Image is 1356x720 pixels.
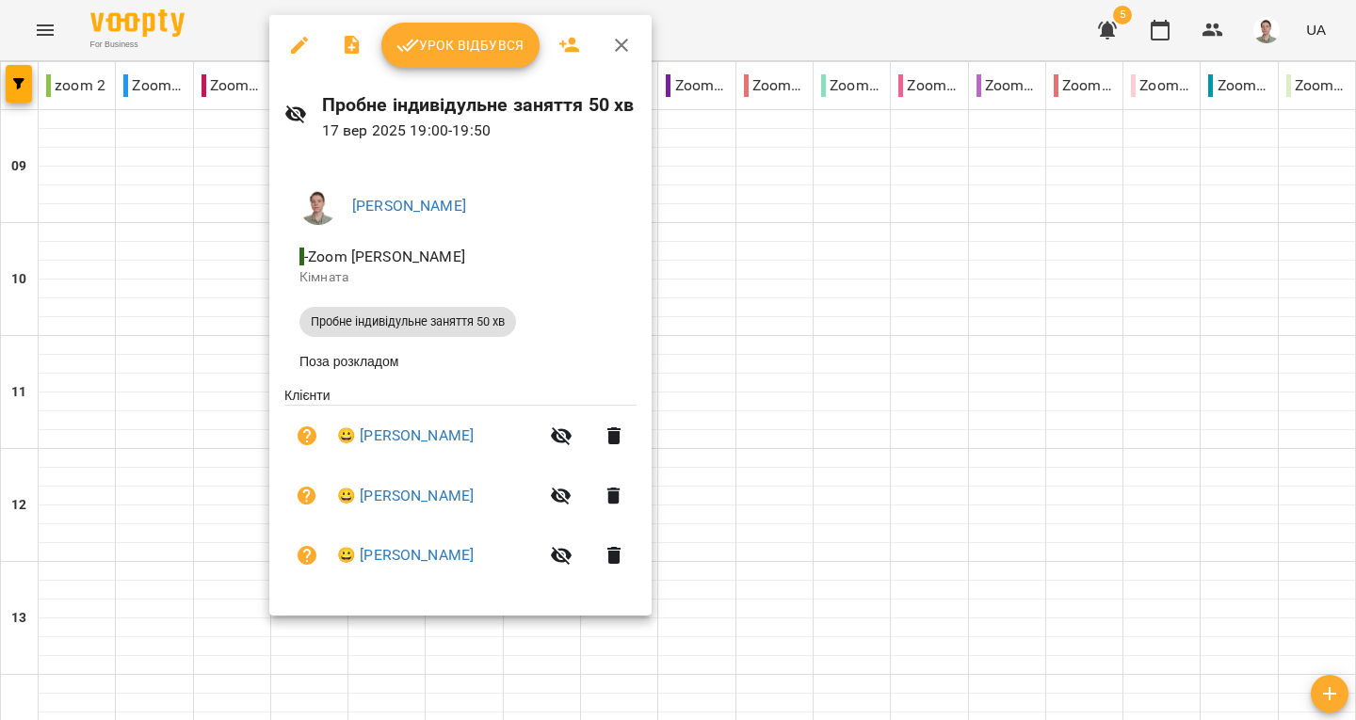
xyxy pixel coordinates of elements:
[337,424,474,447] a: 😀 [PERSON_NAME]
[322,120,637,142] p: 17 вер 2025 19:00 - 19:50
[396,34,525,56] span: Урок відбувся
[299,187,337,225] img: 08937551b77b2e829bc2e90478a9daa6.png
[284,533,330,578] button: Візит ще не сплачено. Додати оплату?
[322,90,637,120] h6: Пробне індивідульне заняття 50 хв
[299,248,469,265] span: - Zoom [PERSON_NAME]
[352,197,466,215] a: [PERSON_NAME]
[299,313,516,330] span: Пробне індивідульне заняття 50 хв
[284,473,330,519] button: Візит ще не сплачено. Додати оплату?
[381,23,540,68] button: Урок відбувся
[284,413,330,458] button: Візит ще не сплачено. Додати оплату?
[284,344,637,378] li: Поза розкладом
[337,485,474,507] a: 😀 [PERSON_NAME]
[299,268,621,287] p: Кімната
[284,386,637,593] ul: Клієнти
[337,544,474,567] a: 😀 [PERSON_NAME]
